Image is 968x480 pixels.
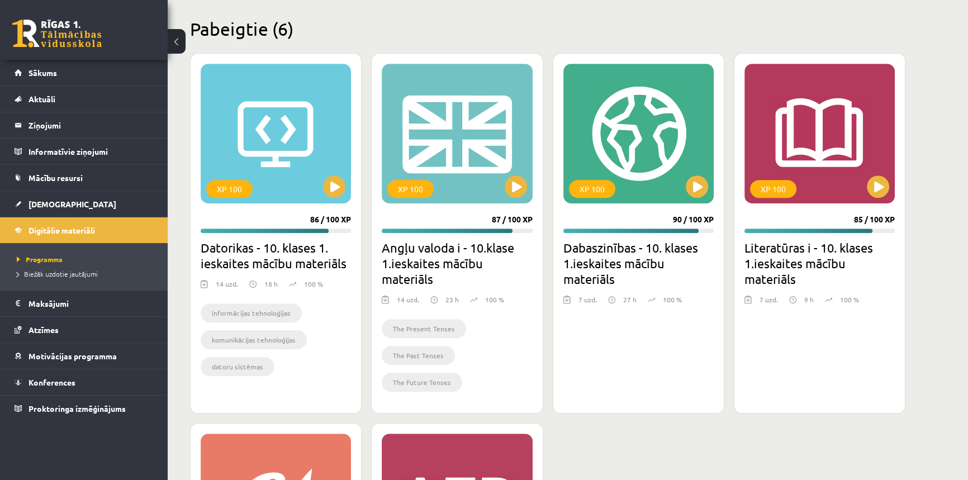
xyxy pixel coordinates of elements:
[15,60,154,85] a: Sākums
[29,68,57,78] span: Sākums
[12,20,102,47] a: Rīgas 1. Tālmācības vidusskola
[445,294,459,305] p: 23 h
[15,343,154,369] a: Motivācijas programma
[216,279,238,296] div: 14 uzd.
[840,294,859,305] p: 100 %
[17,255,63,264] span: Programma
[201,330,307,349] li: komunikācijas tehnoloģijas
[15,217,154,243] a: Digitālie materiāli
[17,269,98,278] span: Biežāk uzdotie jautājumi
[15,396,154,421] a: Proktoringa izmēģinājums
[804,294,814,305] p: 9 h
[15,112,154,138] a: Ziņojumi
[29,351,117,361] span: Motivācijas programma
[750,180,796,198] div: XP 100
[206,180,253,198] div: XP 100
[17,254,156,264] a: Programma
[29,225,95,235] span: Digitālie materiāli
[264,279,278,289] p: 18 h
[485,294,504,305] p: 100 %
[304,279,323,289] p: 100 %
[29,139,154,164] legend: Informatīvie ziņojumi
[29,173,83,183] span: Mācību resursi
[15,291,154,316] a: Maksājumi
[29,325,59,335] span: Atzīmes
[623,294,637,305] p: 27 h
[29,199,116,209] span: [DEMOGRAPHIC_DATA]
[744,240,895,287] h2: Literatūras i - 10. klases 1.ieskaites mācību materiāls
[29,377,75,387] span: Konferences
[201,357,274,376] li: datoru sistēmas
[382,319,466,338] li: The Present Tenses
[29,112,154,138] legend: Ziņojumi
[15,165,154,191] a: Mācību resursi
[15,369,154,395] a: Konferences
[387,180,434,198] div: XP 100
[15,317,154,343] a: Atzīmes
[201,240,351,271] h2: Datorikas - 10. klases 1. ieskaites mācību materiāls
[29,403,126,414] span: Proktoringa izmēģinājums
[578,294,597,311] div: 7 uzd.
[382,346,455,365] li: The Past Tenses
[382,373,462,392] li: The Future Tenses
[663,294,682,305] p: 100 %
[760,294,778,311] div: 7 uzd.
[201,303,302,322] li: informācijas tehnoloģijas
[17,269,156,279] a: Biežāk uzdotie jautājumi
[569,180,615,198] div: XP 100
[15,191,154,217] a: [DEMOGRAPHIC_DATA]
[29,94,55,104] span: Aktuāli
[190,18,905,40] h2: Pabeigtie (6)
[15,139,154,164] a: Informatīvie ziņojumi
[397,294,419,311] div: 14 uzd.
[382,240,532,287] h2: Angļu valoda i - 10.klase 1.ieskaites mācību materiāls
[29,291,154,316] legend: Maksājumi
[15,86,154,112] a: Aktuāli
[563,240,714,287] h2: Dabaszinības - 10. klases 1.ieskaites mācību materiāls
